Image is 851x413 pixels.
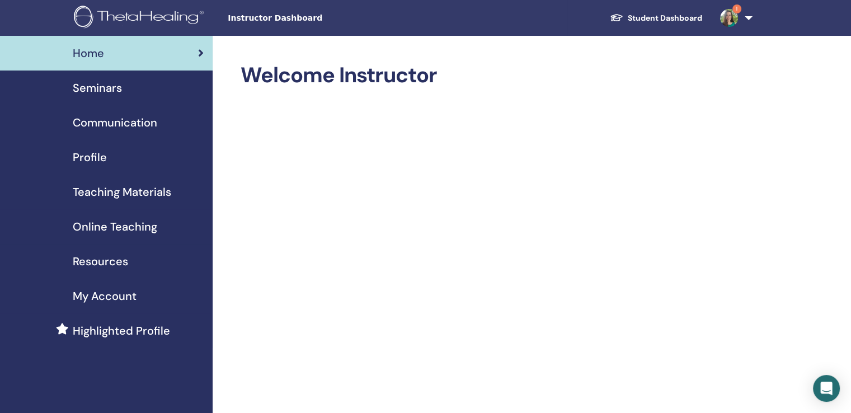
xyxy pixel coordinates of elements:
img: default.jpg [720,9,738,27]
span: Teaching Materials [73,184,171,200]
span: 1 [732,4,741,13]
span: Home [73,45,104,62]
a: Student Dashboard [601,8,711,29]
span: Profile [73,149,107,166]
img: graduation-cap-white.svg [610,13,623,22]
span: Resources [73,253,128,270]
img: logo.png [74,6,208,31]
span: Online Teaching [73,218,157,235]
span: Seminars [73,79,122,96]
h2: Welcome Instructor [241,63,750,88]
div: Open Intercom Messenger [813,375,840,402]
span: Highlighted Profile [73,322,170,339]
span: Instructor Dashboard [228,12,396,24]
span: My Account [73,288,137,304]
span: Communication [73,114,157,131]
